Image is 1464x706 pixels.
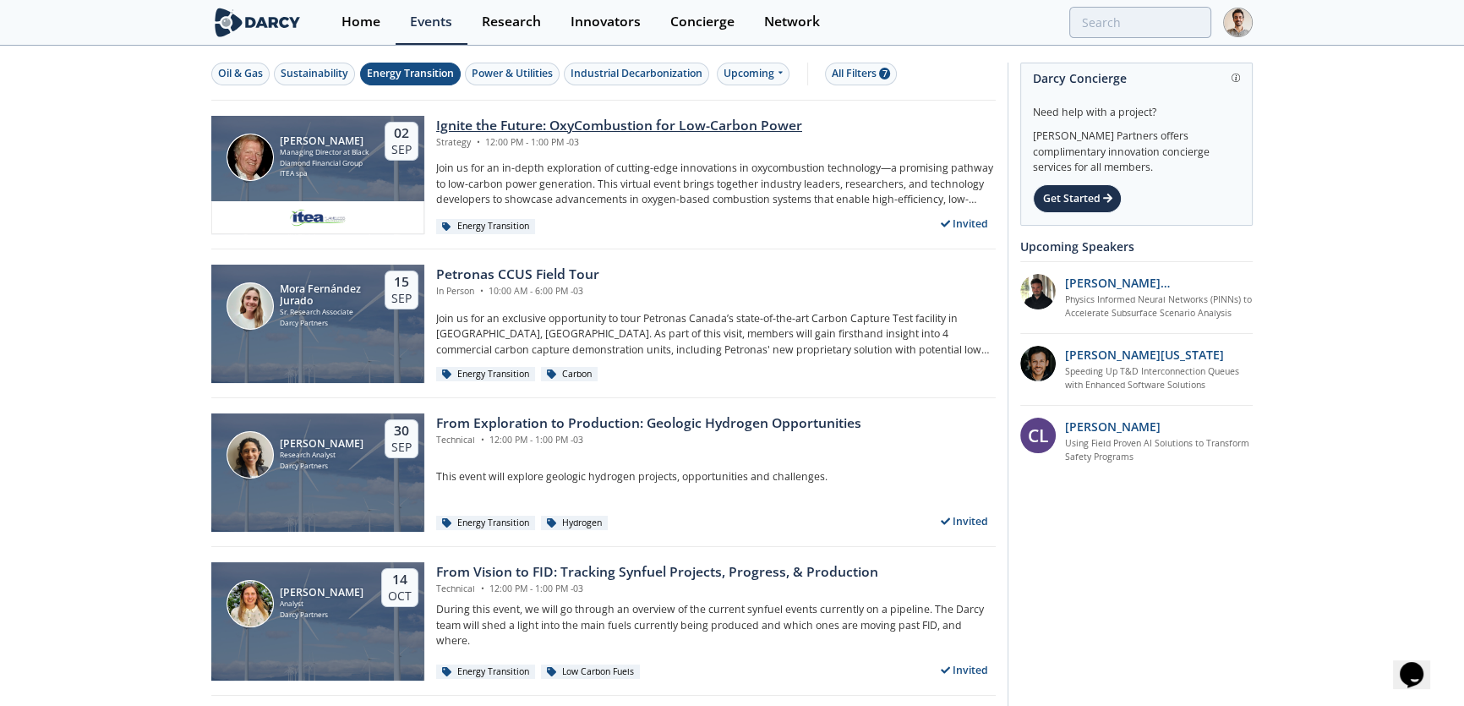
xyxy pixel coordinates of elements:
span: • [477,285,486,297]
div: Power & Utilities [472,66,553,81]
button: Sustainability [274,63,355,85]
div: Carbon [541,367,598,382]
p: Join us for an in-depth exploration of cutting-edge innovations in oxycombustion technology—a pro... [436,161,996,207]
div: Sustainability [281,66,348,81]
div: Low Carbon Fuels [541,665,640,680]
div: Mora Fernández Jurado [280,283,370,307]
div: 02 [391,125,412,142]
div: Darcy Concierge [1033,63,1240,93]
img: 1b183925-147f-4a47-82c9-16eeeed5003c [1020,346,1056,381]
img: Mora Fernández Jurado [227,282,274,330]
img: Profile [1223,8,1253,37]
div: ITEA spa [280,168,370,179]
a: Using Field Proven AI Solutions to Transform Safety Programs [1065,437,1254,464]
div: In Person 10:00 AM - 6:00 PM -03 [436,285,599,298]
a: Patrick Imeson [PERSON_NAME] Managing Director at Black Diamond Financial Group ITEA spa 02 Sep I... [211,116,996,234]
div: Network [764,15,820,29]
div: [PERSON_NAME] [280,135,370,147]
div: Ignite the Future: OxyCombustion for Low-Carbon Power [436,116,802,136]
div: Sep [391,291,412,306]
div: Darcy Partners [280,318,370,329]
div: Energy Transition [367,66,454,81]
div: Darcy Partners [280,610,363,621]
a: Julieta Vidal [PERSON_NAME] Research Analyst Darcy Partners 30 Sep From Exploration to Production... [211,413,996,532]
div: 14 [388,572,412,588]
div: Research Analyst [280,450,363,461]
div: Research [482,15,541,29]
button: Oil & Gas [211,63,270,85]
div: Hydrogen [541,516,608,531]
div: [PERSON_NAME] [280,587,363,599]
div: [PERSON_NAME] Partners offers complimentary innovation concierge services for all members. [1033,120,1240,176]
div: Invited [934,213,997,234]
div: Analyst [280,599,363,610]
div: Energy Transition [436,665,535,680]
div: Energy Transition [436,367,535,382]
div: Invited [934,511,997,532]
div: Invited [934,659,997,681]
a: Physics Informed Neural Networks (PINNs) to Accelerate Subsurface Scenario Analysis [1065,293,1254,320]
span: • [473,136,483,148]
div: Industrial Decarbonization [571,66,702,81]
div: CL [1020,418,1056,453]
p: This event will explore geologic hydrogen projects, opportunities and challenges. [436,469,996,484]
div: Technical 12:00 PM - 1:00 PM -03 [436,583,878,596]
p: [PERSON_NAME] [1065,418,1161,435]
img: information.svg [1232,74,1241,83]
div: Sep [391,142,412,157]
span: 7 [879,68,890,79]
div: Energy Transition [436,219,535,234]
div: Darcy Partners [280,461,363,472]
div: Concierge [670,15,735,29]
div: 30 [391,423,412,440]
div: Upcoming [717,63,790,85]
span: • [478,583,487,594]
div: Technical 12:00 PM - 1:00 PM -03 [436,434,861,447]
div: Innovators [571,15,641,29]
p: Join us for an exclusive opportunity to tour Petronas Canada’s state-of-the-art Carbon Capture Te... [436,311,996,358]
div: Home [341,15,380,29]
p: [PERSON_NAME][US_STATE] [1065,346,1224,364]
iframe: chat widget [1393,638,1447,689]
div: Oil & Gas [218,66,263,81]
div: Events [410,15,452,29]
div: Energy Transition [436,516,535,531]
a: Catalina Zazkin [PERSON_NAME] Analyst Darcy Partners 14 Oct From Vision to FID: Tracking Synfuel ... [211,562,996,681]
div: Get Started [1033,184,1122,213]
a: Speeding Up T&D Interconnection Queues with Enhanced Software Solutions [1065,365,1254,392]
p: During this event, we will go through an overview of the current synfuel events currently on a pi... [436,602,996,649]
div: Sep [391,440,412,455]
a: Mora Fernández Jurado Mora Fernández Jurado Sr. Research Associate Darcy Partners 15 Sep Petronas... [211,265,996,383]
div: Oct [388,588,412,604]
img: Patrick Imeson [227,134,274,181]
img: Julieta Vidal [227,431,274,479]
button: Industrial Decarbonization [564,63,709,85]
div: From Vision to FID: Tracking Synfuel Projects, Progress, & Production [436,562,878,583]
input: Advanced Search [1069,7,1211,38]
div: Need help with a project? [1033,93,1240,120]
img: 20112e9a-1f67-404a-878c-a26f1c79f5da [1020,274,1056,309]
img: logo-wide.svg [211,8,303,37]
img: Catalina Zazkin [227,580,274,627]
div: Managing Director at Black Diamond Financial Group [280,147,370,168]
div: From Exploration to Production: Geologic Hydrogen Opportunities [436,413,861,434]
img: e2203200-5b7a-4eed-a60e-128142053302 [288,207,347,227]
p: [PERSON_NAME] [PERSON_NAME] [1065,274,1254,292]
button: All Filters 7 [825,63,897,85]
span: • [478,434,487,446]
div: [PERSON_NAME] [280,438,363,450]
div: Strategy 12:00 PM - 1:00 PM -03 [436,136,802,150]
div: 15 [391,274,412,291]
div: All Filters [832,66,890,81]
div: Upcoming Speakers [1020,232,1253,261]
button: Energy Transition [360,63,461,85]
div: Sr. Research Associate [280,307,370,318]
div: Petronas CCUS Field Tour [436,265,599,285]
button: Power & Utilities [465,63,560,85]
